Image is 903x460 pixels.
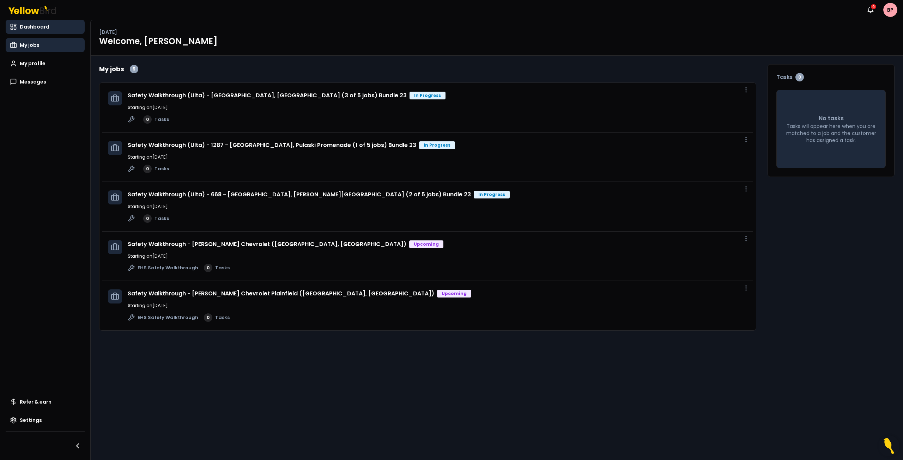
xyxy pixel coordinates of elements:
a: 0Tasks [143,115,169,124]
div: 0 [143,115,152,124]
p: Starting on [DATE] [128,253,747,260]
div: 0 [143,165,152,173]
a: Messages [6,75,85,89]
a: Settings [6,413,85,427]
p: Starting on [DATE] [128,104,747,111]
p: Starting on [DATE] [128,203,747,210]
span: EHS Safety Walkthrough [138,314,198,321]
div: 5 [130,65,138,73]
a: My jobs [6,38,85,52]
button: 9 [863,3,878,17]
a: 0Tasks [143,165,169,173]
a: 0Tasks [204,313,230,322]
span: Settings [20,417,42,424]
span: Messages [20,78,46,85]
div: 0 [143,214,152,223]
span: Refer & earn [20,398,51,405]
button: Open Resource Center [878,435,899,456]
span: My jobs [20,42,40,49]
a: Refer & earn [6,395,85,409]
h1: Welcome, [PERSON_NAME] [99,36,895,47]
a: My profile [6,56,85,70]
a: Safety Walkthrough (Ulta) - [GEOGRAPHIC_DATA], [GEOGRAPHIC_DATA] (3 of 5 jobs) Bundle 23 [128,91,407,99]
a: 0Tasks [204,264,230,272]
a: Safety Walkthrough (Ulta) - 1287 - [GEOGRAPHIC_DATA], Pulaski Promenade (1 of 5 jobs) Bundle 23 [128,141,416,149]
a: Dashboard [6,20,85,34]
h2: My jobs [99,64,124,74]
span: My profile [20,60,46,67]
p: [DATE] [99,29,117,36]
div: 0 [204,313,212,322]
p: Starting on [DATE] [128,154,747,161]
span: EHS Safety Walkthrough [138,264,198,271]
a: Safety Walkthrough - [PERSON_NAME] Chevrolet Plainfield ([GEOGRAPHIC_DATA], [GEOGRAPHIC_DATA]) [128,289,434,298]
p: No tasks [819,114,844,123]
a: 0Tasks [143,214,169,223]
div: In Progress [419,141,455,149]
div: Upcoming [437,290,471,298]
div: Upcoming [409,240,443,248]
a: Safety Walkthrough - [PERSON_NAME] Chevrolet ([GEOGRAPHIC_DATA], [GEOGRAPHIC_DATA]) [128,240,406,248]
a: Safety Walkthrough (Ulta) - 668 - [GEOGRAPHIC_DATA], [PERSON_NAME][GEOGRAPHIC_DATA] (2 of 5 jobs)... [128,190,471,198]
div: 0 [204,264,212,272]
span: Dashboard [20,23,49,30]
p: Starting on [DATE] [128,302,747,309]
div: In Progress [474,191,510,198]
p: Tasks will appear here when you are matched to a job and the customer has assigned a task. [785,123,877,144]
h3: Tasks [776,73,886,81]
div: In Progress [410,92,446,99]
div: 0 [795,73,804,81]
div: 9 [870,4,877,10]
span: BP [883,3,897,17]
